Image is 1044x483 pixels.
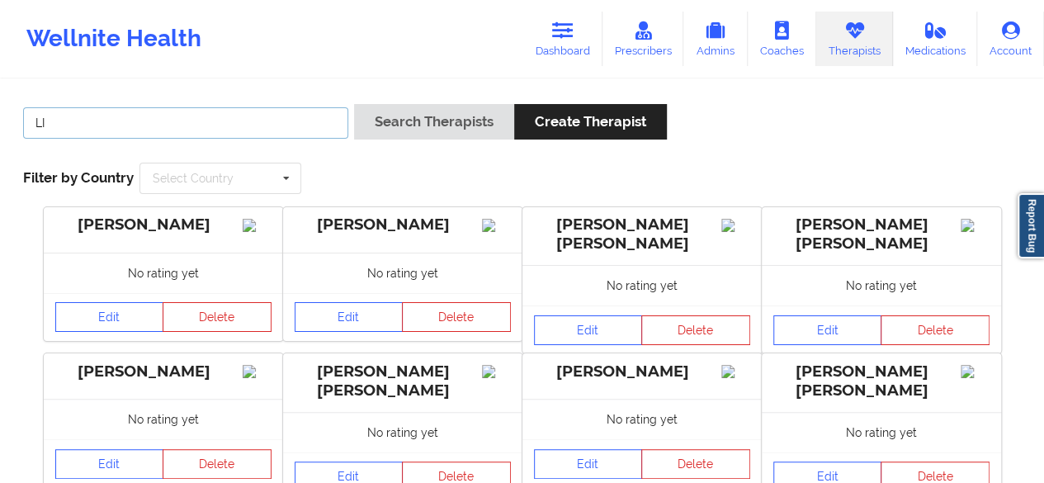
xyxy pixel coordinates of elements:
[773,215,990,253] div: [PERSON_NAME] [PERSON_NAME]
[522,399,762,439] div: No rating yet
[482,365,511,378] img: Image%2Fplaceholer-image.png
[534,315,643,345] a: Edit
[283,253,522,293] div: No rating yet
[961,219,990,232] img: Image%2Fplaceholer-image.png
[534,362,750,381] div: [PERSON_NAME]
[55,362,272,381] div: [PERSON_NAME]
[295,302,404,332] a: Edit
[482,219,511,232] img: Image%2Fplaceholer-image.png
[961,365,990,378] img: Image%2Fplaceholer-image.png
[641,315,750,345] button: Delete
[55,302,164,332] a: Edit
[514,104,667,140] button: Create Therapist
[402,302,511,332] button: Delete
[163,302,272,332] button: Delete
[23,169,134,186] span: Filter by Country
[163,449,272,479] button: Delete
[523,12,602,66] a: Dashboard
[295,362,511,400] div: [PERSON_NAME] [PERSON_NAME]
[295,215,511,234] div: [PERSON_NAME]
[44,253,283,293] div: No rating yet
[55,215,272,234] div: [PERSON_NAME]
[683,12,748,66] a: Admins
[522,265,762,305] div: No rating yet
[534,215,750,253] div: [PERSON_NAME] [PERSON_NAME]
[762,265,1001,305] div: No rating yet
[243,219,272,232] img: Image%2Fplaceholer-image.png
[534,449,643,479] a: Edit
[1018,193,1044,258] a: Report Bug
[23,107,348,139] input: Search Keywords
[55,449,164,479] a: Edit
[748,12,816,66] a: Coaches
[977,12,1044,66] a: Account
[602,12,684,66] a: Prescribers
[721,365,750,378] img: Image%2Fplaceholer-image.png
[283,412,522,452] div: No rating yet
[354,104,514,140] button: Search Therapists
[762,412,1001,452] div: No rating yet
[721,219,750,232] img: Image%2Fplaceholer-image.png
[641,449,750,479] button: Delete
[773,315,882,345] a: Edit
[773,362,990,400] div: [PERSON_NAME] [PERSON_NAME]
[243,365,272,378] img: Image%2Fplaceholer-image.png
[44,399,283,439] div: No rating yet
[153,173,234,184] div: Select Country
[881,315,990,345] button: Delete
[816,12,893,66] a: Therapists
[893,12,978,66] a: Medications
